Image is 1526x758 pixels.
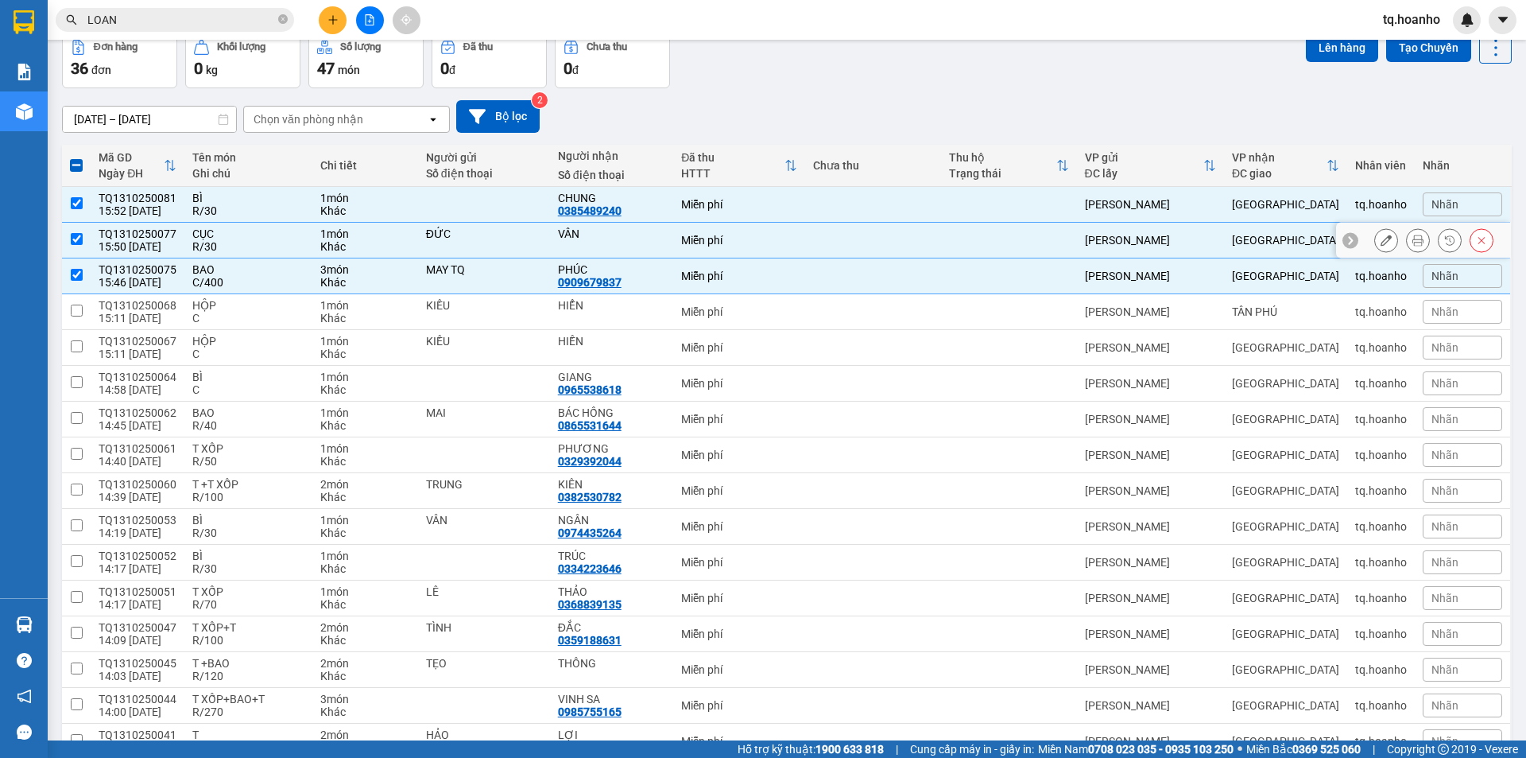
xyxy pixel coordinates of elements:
div: HẢO [426,729,542,741]
div: [GEOGRAPHIC_DATA] [1232,270,1339,282]
div: [GEOGRAPHIC_DATA] [152,14,313,49]
div: Nhân viên [1355,159,1407,172]
div: Miễn phí [681,628,797,640]
div: BÌ [192,371,304,383]
div: [PERSON_NAME] [1085,484,1216,497]
div: [PERSON_NAME] [1085,234,1216,247]
div: TQ1310250041 [99,729,176,741]
div: Chưa thu [587,41,627,52]
button: Chưa thu0đ [555,31,670,88]
span: 0 [564,59,572,78]
div: 0359188631 [558,634,622,647]
div: R/30 [192,562,304,575]
span: Nhãn [1431,520,1458,533]
div: [GEOGRAPHIC_DATA] [1232,592,1339,604]
th: Toggle SortBy [673,145,805,187]
div: R/30 [192,240,304,253]
div: 0909679837 [558,276,622,289]
input: Tìm tên, số ĐT hoặc mã đơn [87,11,275,29]
div: CHUNG [558,192,665,204]
div: Miễn phí [681,305,797,318]
div: Miễn phí [681,270,797,282]
div: TQ1310250075 [99,263,176,276]
th: Toggle SortBy [1224,145,1347,187]
img: warehouse-icon [16,103,33,120]
div: GIANG [558,371,665,383]
div: tq.hoanho [1355,305,1407,318]
div: ĐC lấy [1085,167,1203,180]
img: logo-vxr [14,10,34,34]
div: LÊ [426,585,542,598]
div: 1 món [320,299,410,312]
div: ĐC giao [1232,167,1327,180]
div: NGÂN [558,514,665,527]
div: [PERSON_NAME] [1085,592,1216,604]
div: R/30 [192,527,304,539]
span: | [896,741,898,758]
div: Khác [320,455,410,468]
div: Khác [320,670,410,682]
div: [PERSON_NAME] [1085,305,1216,318]
span: đ [449,64,455,76]
img: warehouse-icon [16,616,33,633]
div: TQ1310250077 [99,227,176,240]
div: BAO [192,406,304,419]
div: Miễn phí [681,484,797,497]
span: đ [572,64,579,76]
div: TQ1310250044 [99,693,176,706]
div: VÂN [426,514,542,527]
span: Nhãn [1431,413,1458,426]
div: 14:17 [DATE] [99,562,176,575]
div: TQ1310250047 [99,621,176,634]
div: Khác [320,491,410,503]
div: 0965538618 [558,383,622,396]
div: Khác [320,240,410,253]
span: Nhãn [1431,449,1458,461]
div: [PERSON_NAME] [1085,198,1216,211]
span: Miền Nam [1038,741,1234,758]
div: MAY TQ [426,263,542,276]
span: SL [121,100,142,122]
div: 1 món [320,585,410,598]
div: [PERSON_NAME] [1085,270,1216,282]
div: 15:46 [DATE] [99,276,176,289]
strong: 1900 633 818 [815,743,884,756]
button: caret-down [1489,6,1516,34]
div: 0329392044 [558,455,622,468]
span: 36 [71,59,88,78]
div: 2 món [320,621,410,634]
div: KIỀU [426,299,542,312]
span: close-circle [278,14,288,24]
div: R/100 [192,634,304,647]
div: 2 món [320,657,410,670]
span: file-add [364,14,375,25]
div: 14:58 [DATE] [99,383,176,396]
div: MAI [426,406,542,419]
span: Miền Bắc [1246,741,1361,758]
span: đơn [91,64,111,76]
div: T +BAO [192,657,304,670]
div: T XỐP [192,585,304,598]
div: 15:52 [DATE] [99,204,176,217]
div: R/120 [192,670,304,682]
div: 2 món [320,729,410,741]
div: Nhãn [1423,159,1502,172]
div: T XỐP+T [192,621,304,634]
div: Miễn phí [681,663,797,676]
span: Nhãn [1431,556,1458,569]
button: plus [319,6,347,34]
div: Đơn hàng [94,41,137,52]
span: message [17,725,32,740]
th: Toggle SortBy [941,145,1077,187]
span: question-circle [17,653,32,668]
button: aim [393,6,420,34]
img: solution-icon [16,64,33,80]
div: TẸO [426,657,542,670]
span: Nhãn [1431,484,1458,497]
div: Khác [320,527,410,539]
span: kg [206,64,218,76]
div: 1 món [320,514,410,527]
div: Chi tiết [320,159,410,172]
div: [PERSON_NAME] [14,14,141,49]
div: 1 món [320,442,410,455]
